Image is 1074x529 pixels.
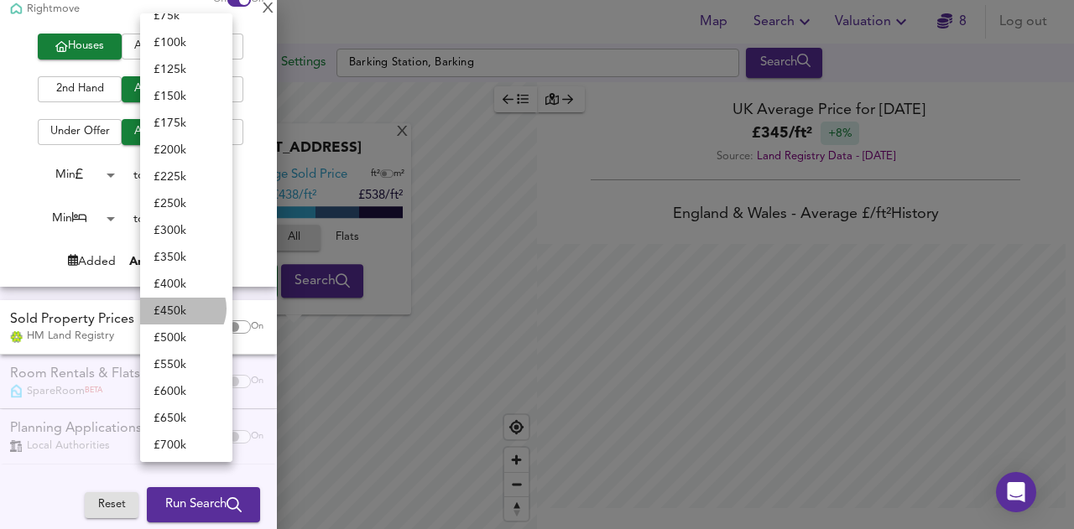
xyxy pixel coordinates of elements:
li: £ 100k [140,29,232,56]
li: £ 200k [140,137,232,163]
div: Open Intercom Messenger [996,472,1036,512]
li: £ 600k [140,378,232,405]
li: £ 650k [140,405,232,432]
li: £ 750k [140,459,232,485]
li: £ 250k [140,190,232,217]
li: £ 175k [140,110,232,137]
li: £ 75k [140,3,232,29]
li: £ 500k [140,324,232,351]
li: £ 400k [140,271,232,298]
li: £ 125k [140,56,232,83]
li: £ 550k [140,351,232,378]
li: £ 450k [140,298,232,324]
li: £ 150k [140,83,232,110]
li: £ 225k [140,163,232,190]
li: £ 300k [140,217,232,244]
li: £ 700k [140,432,232,459]
li: £ 350k [140,244,232,271]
